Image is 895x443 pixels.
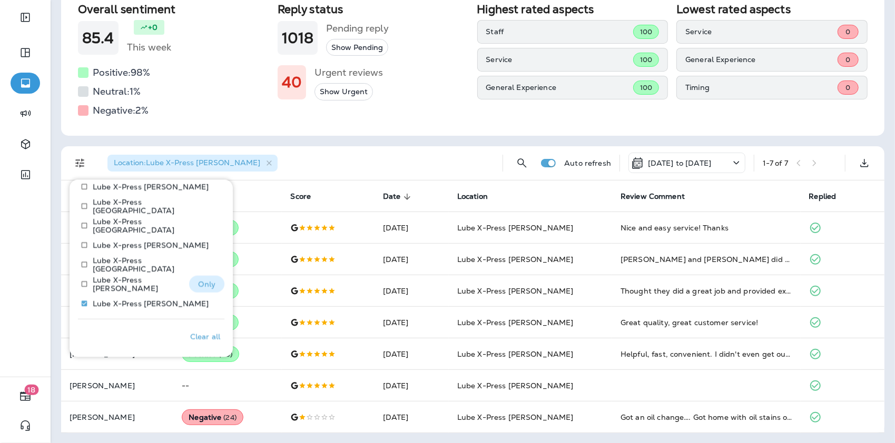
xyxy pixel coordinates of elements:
[763,159,788,167] div: 1 - 7 of 7
[82,29,114,47] h1: 85.4
[809,192,850,202] span: Replied
[93,83,141,100] h5: Neutral: 1 %
[375,370,449,401] td: [DATE]
[282,29,314,47] h1: 1018
[621,192,685,201] span: Review Comment
[477,3,668,16] h2: Highest rated aspects
[854,153,875,174] button: Export as CSV
[70,173,233,357] div: Filters
[70,381,165,390] p: [PERSON_NAME]
[621,317,792,328] div: Great quality, great customer service!
[290,192,324,202] span: Score
[375,338,449,370] td: [DATE]
[621,412,792,422] div: Got an oil change…. Got home with oil stains on drive way and garage. Now I have to take it back ...
[457,318,574,327] span: Lube X-Press [PERSON_NAME]
[190,333,220,341] p: Clear all
[457,286,574,296] span: Lube X-Press [PERSON_NAME]
[676,3,868,16] h2: Lowest rated aspects
[326,39,388,56] button: Show Pending
[640,27,652,36] span: 100
[93,299,209,308] p: Lube X-Press [PERSON_NAME]
[621,254,792,265] div: Esteban and Adam did an amazing job and were very professional. Will definitely return.
[383,192,415,202] span: Date
[278,3,469,16] h2: Reply status
[457,381,574,390] span: Lube X-Press [PERSON_NAME]
[148,22,158,33] p: +0
[198,280,215,288] p: Only
[223,413,237,422] span: ( 24 )
[486,83,633,92] p: General Experience
[845,27,850,36] span: 0
[314,64,383,81] h5: Urgent reviews
[93,241,209,249] p: Lube X-press [PERSON_NAME]
[70,153,91,174] button: Filters
[93,183,209,191] p: Lube X-Press [PERSON_NAME]
[107,155,278,172] div: Location:Lube X-Press [PERSON_NAME]
[809,192,837,201] span: Replied
[282,74,302,91] h1: 40
[457,223,574,233] span: Lube X-Press [PERSON_NAME]
[11,7,40,28] button: Expand Sidebar
[457,412,574,422] span: Lube X-Press [PERSON_NAME]
[375,212,449,244] td: [DATE]
[486,27,633,36] p: Staff
[173,370,282,401] td: --
[685,83,838,92] p: Timing
[648,159,711,167] p: [DATE] to [DATE]
[621,223,792,233] div: Nice and easy service! Thanks
[186,324,224,350] button: Clear all
[375,401,449,433] td: [DATE]
[219,350,232,359] span: ( 80 )
[93,102,149,119] h5: Negative: 2 %
[11,386,40,407] button: 18
[375,307,449,338] td: [DATE]
[512,153,533,174] button: Search Reviews
[845,83,850,92] span: 0
[621,192,699,202] span: Review Comment
[457,192,501,202] span: Location
[182,409,243,425] div: Negative
[457,192,488,201] span: Location
[93,276,181,293] p: Lube X-Press [PERSON_NAME]
[640,55,652,64] span: 100
[640,83,652,92] span: 100
[685,55,838,64] p: General Experience
[845,55,850,64] span: 0
[290,192,311,201] span: Score
[685,27,838,36] p: Service
[375,275,449,307] td: [DATE]
[93,198,216,215] p: Lube X-Press [GEOGRAPHIC_DATA]
[93,217,216,234] p: Lube X-Press [GEOGRAPHIC_DATA]
[127,39,171,56] h5: This week
[70,350,165,358] p: [PERSON_NAME]
[114,158,260,167] span: Location : Lube X-Press [PERSON_NAME]
[70,413,165,421] p: [PERSON_NAME]
[375,244,449,275] td: [DATE]
[457,349,574,359] span: Lube X-Press [PERSON_NAME]
[326,20,389,37] h5: Pending reply
[189,276,224,293] button: Only
[621,349,792,359] div: Helpful, fast, convenient. I didn't even get out of my car!
[93,64,150,81] h5: Positive: 98 %
[93,256,216,273] p: Lube X-Press [GEOGRAPHIC_DATA]
[564,159,611,167] p: Auto refresh
[486,55,633,64] p: Service
[78,3,269,16] h2: Overall sentiment
[314,83,373,100] button: Show Urgent
[621,286,792,296] div: Thought they did a great job and provided extra services and information than was expected. I’ll ...
[25,385,39,395] span: 18
[383,192,401,201] span: Date
[457,255,574,264] span: Lube X-Press [PERSON_NAME]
